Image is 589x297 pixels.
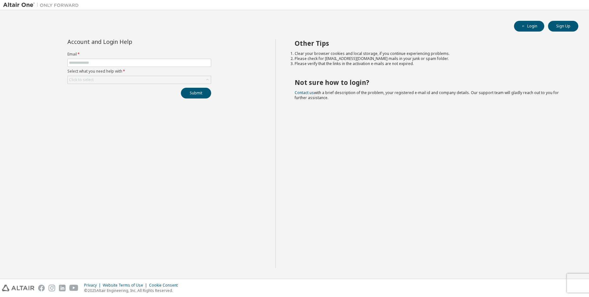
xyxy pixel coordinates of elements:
button: Submit [181,88,211,98]
span: with a brief description of the problem, your registered e-mail id and company details. Our suppo... [295,90,559,100]
img: youtube.svg [69,285,78,291]
li: Please check for [EMAIL_ADDRESS][DOMAIN_NAME] mails in your junk or spam folder. [295,56,567,61]
label: Select what you need help with [67,69,211,74]
li: Clear your browser cookies and local storage, if you continue experiencing problems. [295,51,567,56]
h2: Other Tips [295,39,567,47]
p: © 2025 Altair Engineering, Inc. All Rights Reserved. [84,288,182,293]
button: Sign Up [548,21,578,32]
h2: Not sure how to login? [295,78,567,86]
a: Contact us [295,90,314,95]
img: Altair One [3,2,82,8]
img: instagram.svg [49,285,55,291]
img: linkedin.svg [59,285,66,291]
button: Login [514,21,544,32]
div: Click to select [69,77,94,82]
img: altair_logo.svg [2,285,34,291]
li: Please verify that the links in the activation e-mails are not expired. [295,61,567,66]
div: Cookie Consent [149,283,182,288]
div: Privacy [84,283,103,288]
div: Click to select [68,76,211,84]
div: Website Terms of Use [103,283,149,288]
label: Email [67,52,211,57]
img: facebook.svg [38,285,45,291]
div: Account and Login Help [67,39,182,44]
